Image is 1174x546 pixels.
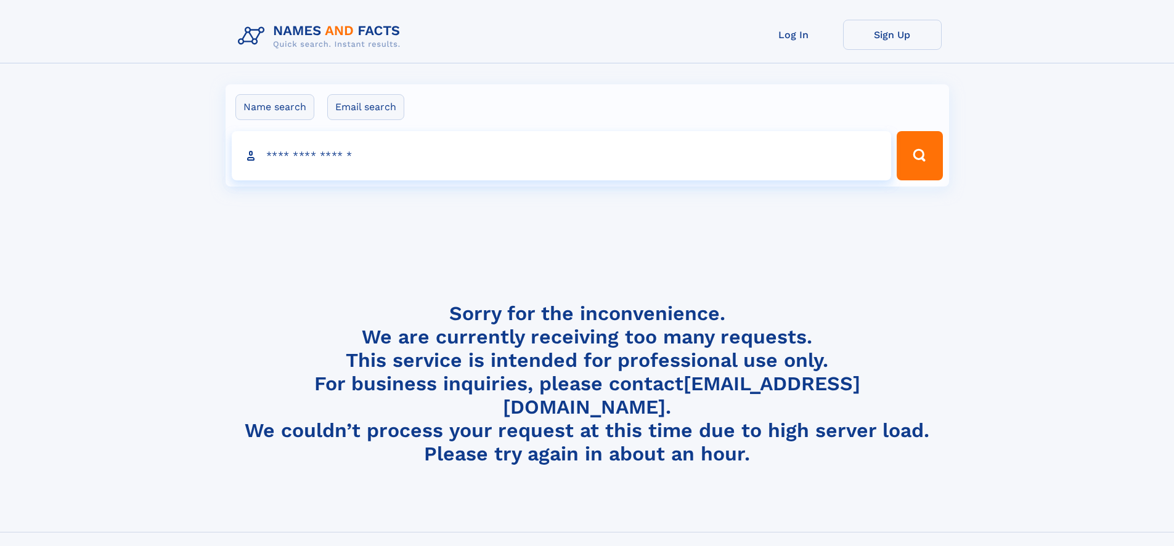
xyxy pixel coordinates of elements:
[843,20,942,50] a: Sign Up
[897,131,942,180] button: Search Button
[232,131,892,180] input: search input
[744,20,843,50] a: Log In
[233,20,410,53] img: Logo Names and Facts
[503,372,860,419] a: [EMAIL_ADDRESS][DOMAIN_NAME]
[235,94,314,120] label: Name search
[327,94,404,120] label: Email search
[233,302,942,466] h4: Sorry for the inconvenience. We are currently receiving too many requests. This service is intend...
